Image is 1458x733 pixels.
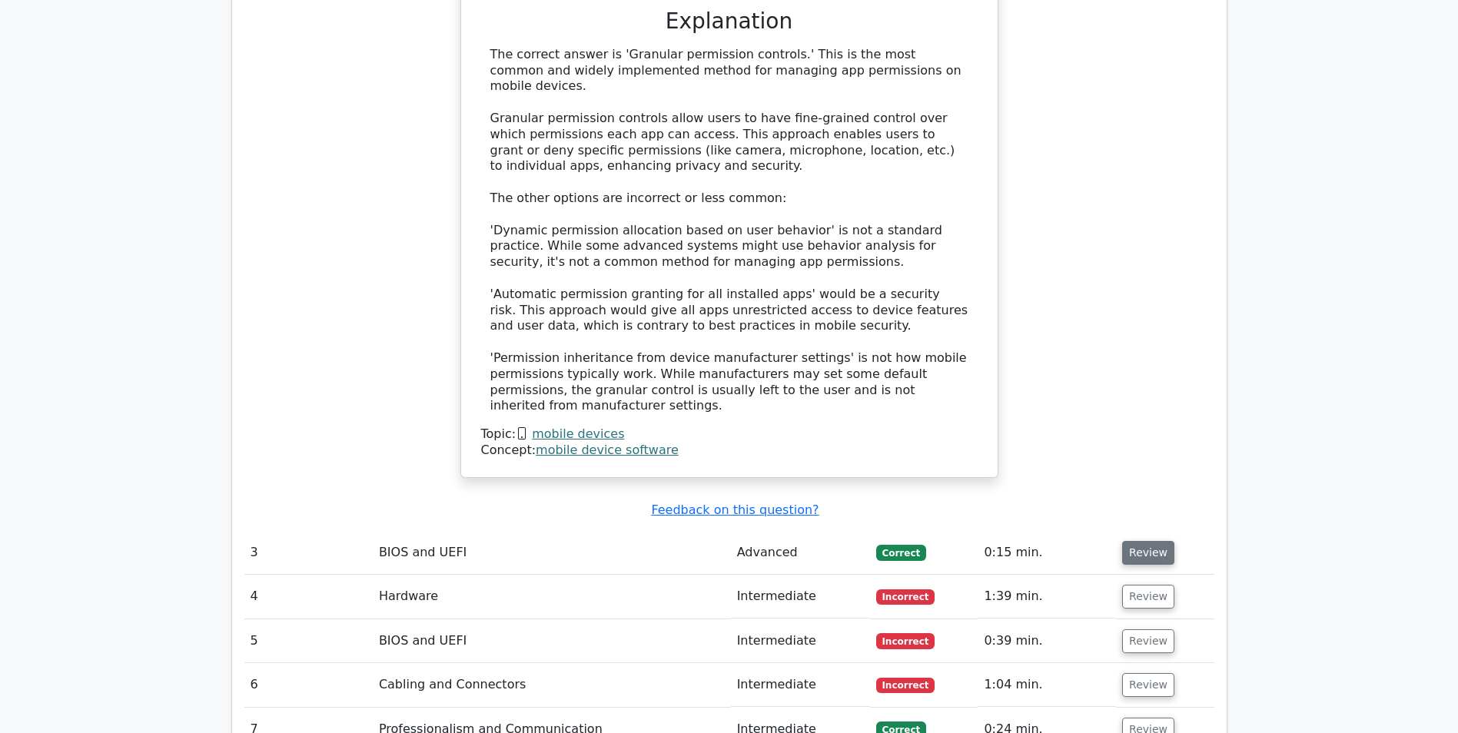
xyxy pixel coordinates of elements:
td: Intermediate [731,619,870,663]
td: 1:39 min. [978,575,1116,619]
span: Correct [876,545,926,560]
button: Review [1122,673,1174,697]
button: Review [1122,629,1174,653]
button: Review [1122,585,1174,609]
button: Review [1122,541,1174,565]
td: 1:04 min. [978,663,1116,707]
td: Advanced [731,531,870,575]
td: BIOS and UEFI [373,619,731,663]
td: 3 [244,531,373,575]
td: BIOS and UEFI [373,531,731,575]
h3: Explanation [490,8,968,35]
td: 0:39 min. [978,619,1116,663]
td: Intermediate [731,663,870,707]
a: Feedback on this question? [651,502,819,517]
span: Incorrect [876,633,935,648]
td: 0:15 min. [978,531,1116,575]
td: 6 [244,663,373,707]
div: Concept: [481,443,978,459]
span: Incorrect [876,678,935,693]
a: mobile device software [536,443,679,457]
td: Intermediate [731,575,870,619]
a: mobile devices [532,426,624,441]
div: Topic: [481,426,978,443]
td: Cabling and Connectors [373,663,731,707]
td: Hardware [373,575,731,619]
td: 4 [244,575,373,619]
div: The correct answer is 'Granular permission controls.' This is the most common and widely implemen... [490,47,968,414]
span: Incorrect [876,589,935,605]
td: 5 [244,619,373,663]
